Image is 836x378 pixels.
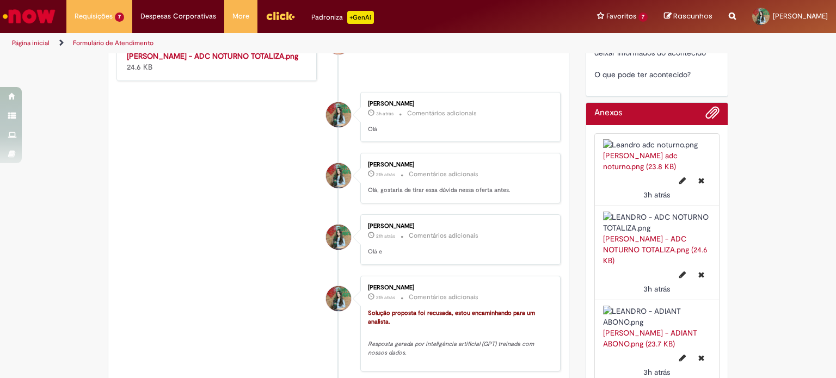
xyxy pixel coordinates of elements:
img: click_logo_yellow_360x200.png [266,8,295,24]
span: 3h atrás [643,367,670,377]
button: Adicionar anexos [705,106,720,125]
small: Comentários adicionais [407,109,477,118]
span: 7 [115,13,124,22]
span: Requisições [75,11,113,22]
div: Juliana Buzato [326,286,351,311]
span: 21h atrás [376,233,395,239]
span: 21h atrás [376,294,395,301]
span: More [232,11,249,22]
a: Página inicial [12,39,50,47]
time: 28/08/2025 16:37:58 [376,233,395,239]
time: 28/08/2025 16:38:19 [376,171,395,178]
span: 3h atrás [643,284,670,294]
img: Leandro adc noturno.png [603,139,711,150]
p: Olá, gostaria de tirar essa dúvida nessa oferta antes. [368,186,549,195]
small: Comentários adicionais [409,170,478,179]
div: [PERSON_NAME] [368,101,549,107]
button: Editar nome de arquivo Leandro adc noturno.png [673,172,692,189]
p: Olá [368,125,549,134]
span: Rascunhos [673,11,712,21]
span: [PERSON_NAME] [773,11,828,21]
font: Solução proposta foi recusada, estou encaminhando para um analista. [368,309,537,326]
time: 29/08/2025 10:26:16 [643,190,670,200]
span: 7 [638,13,648,22]
small: Comentários adicionais [409,293,478,302]
div: Padroniza [311,11,374,24]
img: LEANDRO - ADC NOTURNO TOTALIZA.png [603,212,711,233]
em: Resposta gerada por inteligência artificial (GPT) treinada com nossos dados. [368,340,536,357]
span: 21h atrás [376,171,395,178]
button: Excluir LEANDRO - ADIANT ABONO.png [692,349,711,367]
time: 29/08/2025 10:23:37 [376,110,394,117]
p: +GenAi [347,11,374,24]
a: [PERSON_NAME] - ADC NOTURNO TOTALIZA.png (24.6 KB) [603,234,708,265]
a: [PERSON_NAME] - ADIANT ABONO.png (23.7 KB) [603,328,697,349]
div: [PERSON_NAME] [368,284,549,291]
small: Comentários adicionais [409,231,478,240]
time: 29/08/2025 10:26:15 [643,367,670,377]
time: 28/08/2025 16:37:57 [376,294,395,301]
div: Juliana Buzato [326,102,351,127]
span: 3h atrás [643,190,670,200]
a: [PERSON_NAME] - ADC NOTURNO TOTALIZA.png [127,51,298,61]
span: Despesas Corporativas [140,11,216,22]
a: Formulário de Atendimento [73,39,153,47]
time: 29/08/2025 10:26:15 [643,284,670,294]
span: 3h atrás [376,110,394,117]
div: [PERSON_NAME] [368,223,549,230]
span: Favoritos [606,11,636,22]
div: [PERSON_NAME] [368,162,549,168]
img: ServiceNow [1,5,57,27]
ul: Trilhas de página [8,33,549,53]
div: Juliana Buzato [326,163,351,188]
img: LEANDRO - ADIANT ABONO.png [603,306,711,327]
a: Rascunhos [664,11,712,22]
button: Excluir LEANDRO - ADC NOTURNO TOTALIZA.png [692,266,711,283]
h2: Anexos [594,108,622,118]
button: Excluir Leandro adc noturno.png [692,172,711,189]
a: [PERSON_NAME] adc noturno.png (23.8 KB) [603,151,678,171]
p: Olá e [368,247,549,256]
button: Editar nome de arquivo LEANDRO - ADIANT ABONO.png [673,349,692,367]
div: Juliana Buzato [326,225,351,250]
button: Editar nome de arquivo LEANDRO - ADC NOTURNO TOTALIZA.png [673,266,692,283]
div: 24.6 KB [127,51,308,72]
